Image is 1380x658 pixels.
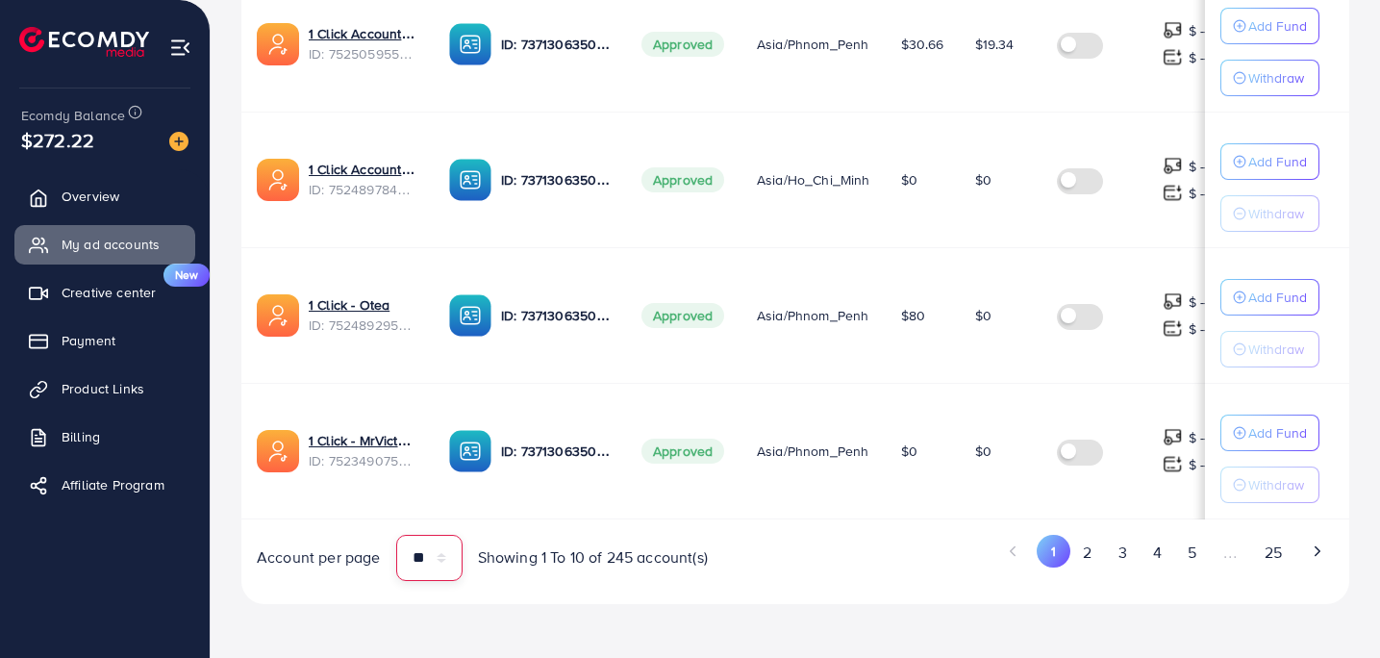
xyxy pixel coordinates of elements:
[1248,14,1307,38] p: Add Fund
[309,451,418,470] span: ID: 7523490755965370369
[1105,535,1140,570] button: Go to page 3
[1220,195,1319,232] button: Withdraw
[1163,183,1183,203] img: top-up amount
[1220,331,1319,367] button: Withdraw
[309,295,418,315] a: 1 Click - Otea
[757,35,868,54] span: Asia/Phnom_Penh
[757,170,870,190] span: Asia/Ho_Chi_Minh
[14,321,195,360] a: Payment
[1251,535,1294,570] button: Go to page 25
[62,379,144,398] span: Product Links
[1140,535,1174,570] button: Go to page 4
[1220,8,1319,44] button: Add Fund
[1248,202,1304,225] p: Withdraw
[1189,453,1213,476] p: $ ---
[1189,182,1213,205] p: $ ---
[14,225,195,264] a: My ad accounts
[1070,535,1105,570] button: Go to page 2
[1189,317,1213,341] p: $ ---
[257,546,381,569] span: Account per page
[1300,535,1334,568] button: Go to next page
[309,295,418,335] div: <span class='underline'>1 Click - Otea</span></br>7524892958064410632
[478,546,708,569] span: Showing 1 To 10 of 245 account(s)
[309,431,418,450] a: 1 Click - MrVictor TK 5
[1220,60,1319,96] button: Withdraw
[257,159,299,201] img: ic-ads-acc.e4c84228.svg
[1248,150,1307,173] p: Add Fund
[14,418,195,456] a: Billing
[641,32,724,57] span: Approved
[62,331,115,350] span: Payment
[309,44,418,63] span: ID: 7525059554909044744
[901,442,917,461] span: $0
[1220,279,1319,316] button: Add Fund
[14,273,195,312] a: Creative centerNew
[1163,156,1183,176] img: top-up amount
[641,439,724,464] span: Approved
[449,159,491,201] img: ic-ba-acc.ded83a64.svg
[309,24,418,63] div: <span class='underline'>1 Click Account 117</span></br>7525059554909044744
[309,316,418,335] span: ID: 7524892958064410632
[309,180,418,199] span: ID: 7524897842385666064
[21,106,125,125] span: Ecomdy Balance
[1189,291,1213,314] p: $ ---
[309,160,418,199] div: <span class='underline'>1 Click Account 116</span></br>7524897842385666064
[501,168,611,191] p: ID: 7371306350615248913
[1298,571,1366,644] iframe: Chat
[901,170,917,190] span: $0
[1189,19,1213,42] p: $ ---
[14,466,195,504] a: Affiliate Program
[1248,473,1304,496] p: Withdraw
[811,535,1334,570] ul: Pagination
[1189,426,1213,449] p: $ ---
[19,27,149,57] img: logo
[1220,467,1319,503] button: Withdraw
[62,475,164,494] span: Affiliate Program
[62,283,156,302] span: Creative center
[1163,454,1183,474] img: top-up amount
[309,431,418,470] div: <span class='underline'>1 Click - MrVictor TK 5</span></br>7523490755965370369
[1248,286,1307,309] p: Add Fund
[169,132,188,151] img: image
[257,23,299,65] img: ic-ads-acc.e4c84228.svg
[1163,427,1183,447] img: top-up amount
[14,177,195,215] a: Overview
[641,167,724,192] span: Approved
[169,37,191,59] img: menu
[1163,291,1183,312] img: top-up amount
[641,303,724,328] span: Approved
[1220,143,1319,180] button: Add Fund
[1248,421,1307,444] p: Add Fund
[757,306,868,325] span: Asia/Phnom_Penh
[501,440,611,463] p: ID: 7371306350615248913
[1174,535,1209,570] button: Go to page 5
[901,35,944,54] span: $30.66
[257,430,299,472] img: ic-ads-acc.e4c84228.svg
[1189,46,1213,69] p: $ ---
[449,294,491,337] img: ic-ba-acc.ded83a64.svg
[449,430,491,472] img: ic-ba-acc.ded83a64.svg
[975,306,991,325] span: $0
[757,442,868,461] span: Asia/Phnom_Penh
[1248,338,1304,361] p: Withdraw
[257,294,299,337] img: ic-ads-acc.e4c84228.svg
[501,33,611,56] p: ID: 7371306350615248913
[1220,415,1319,451] button: Add Fund
[975,35,1015,54] span: $19.34
[62,427,100,446] span: Billing
[1163,20,1183,40] img: top-up amount
[14,369,195,408] a: Product Links
[21,126,94,154] span: $272.22
[309,24,418,43] a: 1 Click Account 117
[901,306,925,325] span: $80
[1163,318,1183,339] img: top-up amount
[163,264,210,287] span: New
[975,442,991,461] span: $0
[449,23,491,65] img: ic-ba-acc.ded83a64.svg
[1163,47,1183,67] img: top-up amount
[62,235,160,254] span: My ad accounts
[62,187,119,206] span: Overview
[1037,535,1070,568] button: Go to page 1
[1248,66,1304,89] p: Withdraw
[501,304,611,327] p: ID: 7371306350615248913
